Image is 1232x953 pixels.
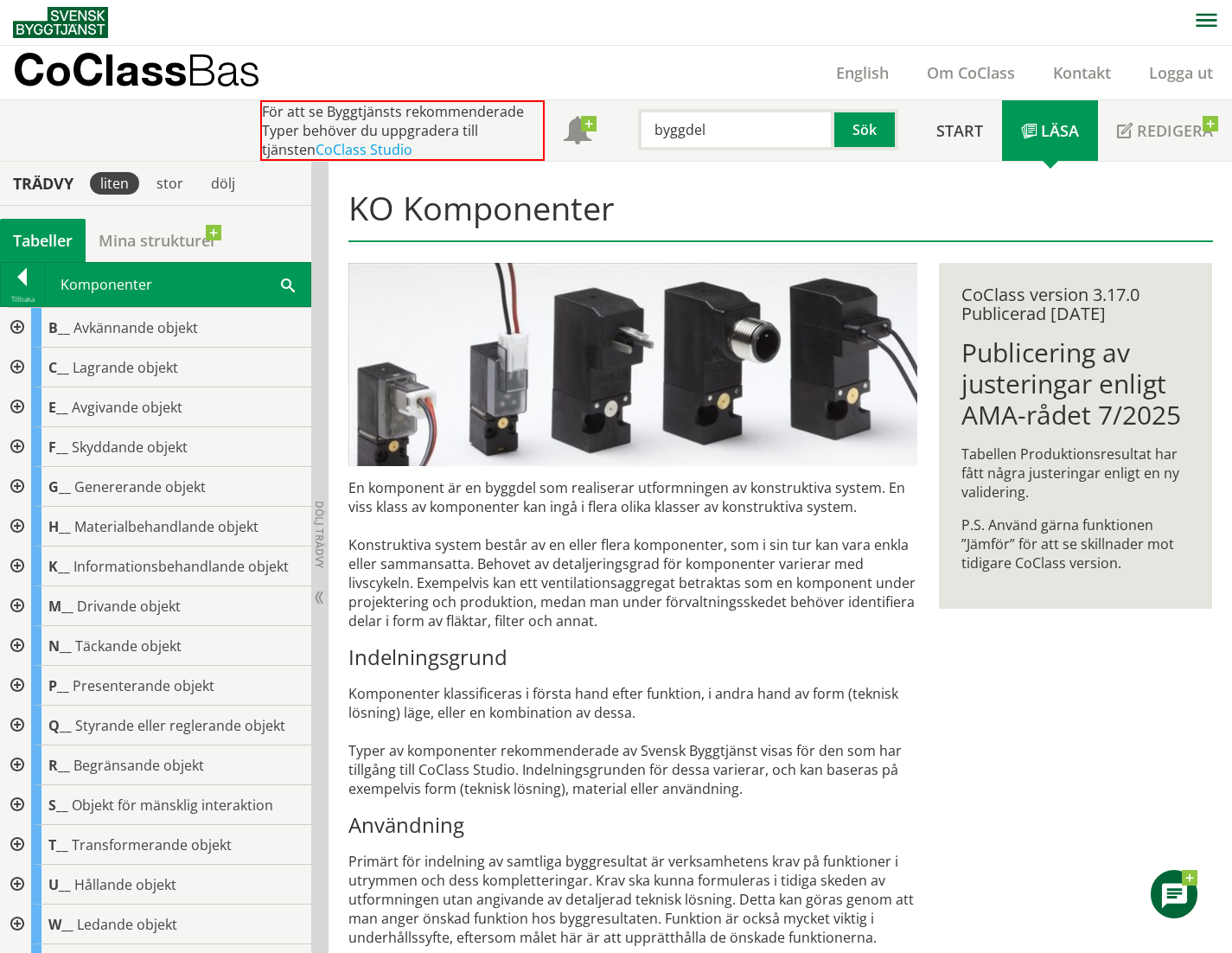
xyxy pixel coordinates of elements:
span: P__ [48,676,69,695]
a: CoClass Studio [316,140,412,159]
span: Sök i tabellen [281,275,295,293]
span: Start [936,120,983,141]
a: CoClassBas [13,46,297,99]
span: Lagrande objekt [73,358,178,377]
span: H__ [48,517,71,536]
a: Läsa [1002,100,1098,161]
img: Svensk Byggtjänst [13,7,108,38]
input: Sök [638,109,834,150]
a: Om CoClass [908,62,1034,83]
span: T__ [48,835,68,854]
img: pilotventiler.jpg [348,263,917,466]
div: dölj [201,172,246,195]
h1: Publicering av justeringar enligt AMA-rådet 7/2025 [961,337,1191,431]
div: CoClass version 3.17.0 Publicerad [DATE] [961,285,1191,323]
a: Logga ut [1130,62,1232,83]
span: Transformerande objekt [72,835,232,854]
div: liten [90,172,139,195]
a: Mina strukturer [86,219,230,262]
span: Presenterande objekt [73,676,214,695]
span: Täckande objekt [75,636,182,656]
span: E__ [48,398,68,417]
div: stor [146,172,194,195]
span: Hållande objekt [74,875,176,894]
span: Q__ [48,716,72,735]
span: Styrande eller reglerande objekt [75,716,285,735]
span: Informationsbehandlande objekt [73,557,289,576]
p: P.S. Använd gärna funktionen ”Jämför” för att se skillnader mot tidigare CoClass version. [961,515,1191,572]
h3: Indelningsgrund [348,644,917,670]
h3: Användning [348,812,917,838]
span: Skyddande objekt [72,438,188,457]
p: Tabellen Produktionsresultat har fått några justeringar enligt en ny validering. [961,445,1191,502]
span: G__ [48,477,71,496]
span: M__ [48,597,73,616]
a: Kontakt [1034,62,1130,83]
span: R__ [48,756,70,775]
a: Start [917,100,1002,161]
p: CoClass [13,60,260,80]
span: Drivande objekt [77,597,181,616]
span: Dölj trädvy [312,501,327,568]
span: Begränsande objekt [73,756,204,775]
span: Materialbehandlande objekt [74,517,259,536]
div: Trädvy [3,174,83,193]
span: Notifikationer [564,118,591,146]
span: Avkännande objekt [73,318,198,337]
span: K__ [48,557,70,576]
span: Ledande objekt [77,915,177,934]
a: Redigera [1098,100,1232,161]
span: B__ [48,318,70,337]
a: English [817,62,908,83]
div: Tillbaka [1,292,44,306]
span: W__ [48,915,73,934]
span: N__ [48,636,72,656]
span: Avgivande objekt [72,398,182,417]
span: Bas [187,44,260,95]
span: Objekt för mänsklig interaktion [72,796,273,815]
span: F__ [48,438,68,457]
span: C__ [48,358,69,377]
span: S__ [48,796,68,815]
div: Komponenter [45,263,310,306]
span: Läsa [1041,120,1079,141]
span: Genererande objekt [74,477,206,496]
button: Sök [834,109,898,150]
h1: KO Komponenter [348,189,1213,242]
span: U__ [48,875,71,894]
span: Redigera [1137,120,1213,141]
div: För att se Byggtjänsts rekommenderade Typer behöver du uppgradera till tjänsten [260,100,545,161]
